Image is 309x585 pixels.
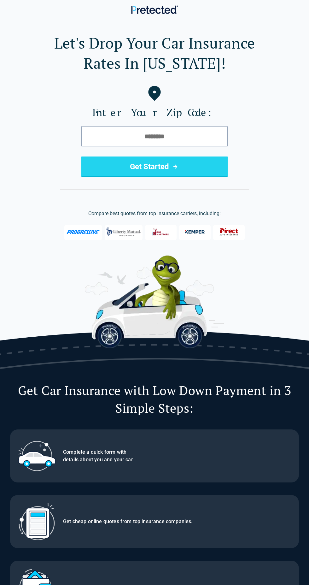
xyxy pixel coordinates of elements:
img: Step 2: Get quotes [18,503,55,541]
img: Pretected [131,5,178,14]
img: The Hartford [148,225,173,239]
img: Progressive [67,230,100,234]
label: Enter Your Zip Code: [10,106,299,119]
img: Step 1: Complete form [18,437,55,475]
h2: Get Car Insurance with Low Down Payment in 3 Simple Steps: [10,381,299,417]
button: Get Started [81,157,228,177]
img: Direct General [216,225,242,239]
img: Liberty Mutual [105,224,143,239]
p: Complete a quick form with details about you and your car. [63,448,291,464]
p: Get cheap online quotes from top insurance companies. [63,518,291,525]
p: Compare best quotes from top insurance carriers, including: [10,210,299,217]
img: Perry the Turtle with car [85,255,224,348]
img: Kemper [182,225,207,239]
h1: Let's Drop Your Car Insurance Rates In [US_STATE]! [10,33,299,73]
